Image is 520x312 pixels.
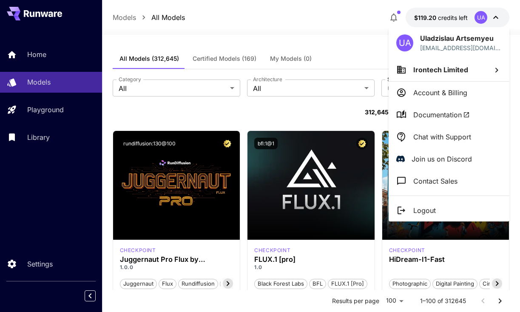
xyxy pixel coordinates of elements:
p: [EMAIL_ADDRESS][DOMAIN_NAME] [420,43,502,52]
span: Irontech Limited [413,65,468,74]
p: Chat with Support [413,132,471,142]
p: Join us on Discord [412,154,472,164]
div: u.artsemyeu@bgapps.pl [420,43,502,52]
p: Account & Billing [413,88,467,98]
div: UA [396,34,413,51]
span: Documentation [413,110,470,120]
p: Contact Sales [413,176,457,186]
button: Irontech Limited [389,58,509,81]
p: Uladzislau Artsemyeu [420,33,502,43]
p: Logout [413,205,436,216]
